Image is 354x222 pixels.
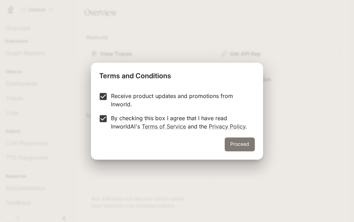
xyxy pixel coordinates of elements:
[91,63,263,86] h2: Terms and Conditions
[209,123,245,130] a: Privacy Policy
[111,92,249,108] p: Receive product updates and promotions from Inworld.
[111,114,249,131] p: By checking this box I agree that I have read InworldAI's and the .
[142,123,186,130] a: Terms of Service
[225,137,255,151] button: Proceed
